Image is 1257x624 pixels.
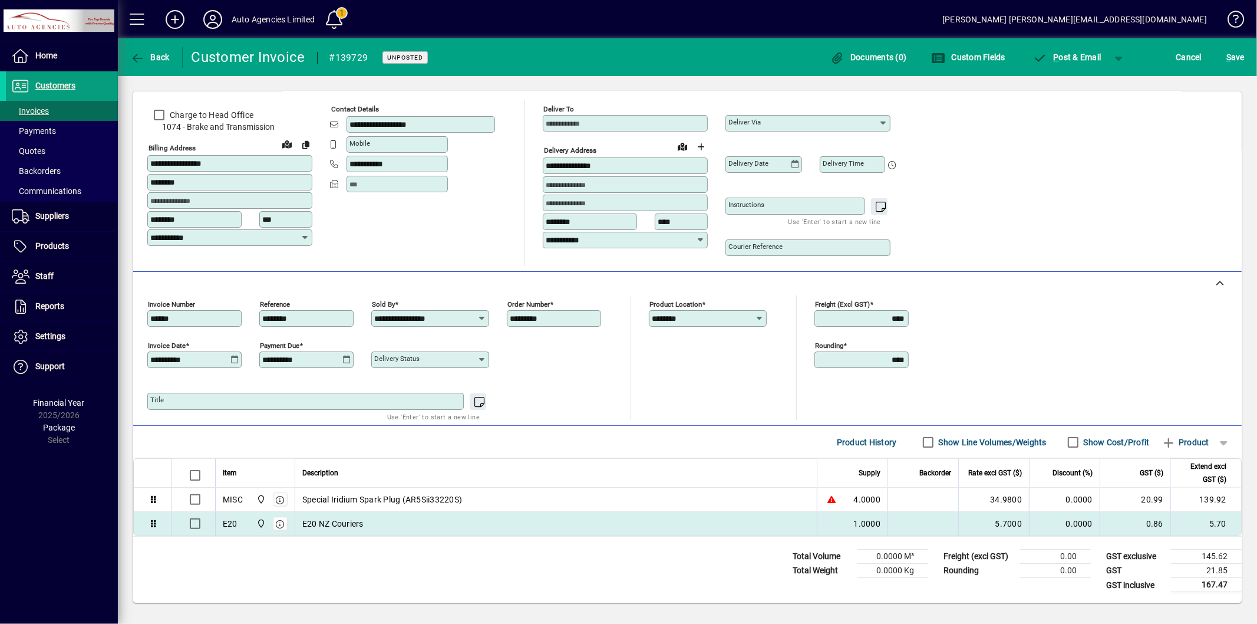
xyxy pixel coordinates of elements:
[649,300,702,308] mat-label: Product location
[966,494,1022,505] div: 34.9800
[1033,52,1101,62] span: ost & Email
[673,137,692,156] a: View on map
[942,10,1207,29] div: [PERSON_NAME] [PERSON_NAME][EMAIL_ADDRESS][DOMAIN_NAME]
[787,564,857,578] td: Total Weight
[6,121,118,141] a: Payments
[43,423,75,432] span: Package
[127,47,173,68] button: Back
[919,467,951,480] span: Backorder
[938,550,1020,564] td: Freight (excl GST)
[6,292,118,321] a: Reports
[349,139,370,147] mat-label: Mobile
[35,331,65,341] span: Settings
[854,494,881,505] span: 4.0000
[1173,47,1205,68] button: Cancel
[728,159,768,168] mat-label: Delivery date
[1100,512,1170,536] td: 0.86
[1140,467,1163,480] span: GST ($)
[130,52,170,62] span: Back
[260,341,299,350] mat-label: Payment due
[118,47,183,68] app-page-header-button: Back
[150,396,164,404] mat-label: Title
[6,141,118,161] a: Quotes
[827,47,910,68] button: Documents (0)
[302,518,364,530] span: E20 NZ Couriers
[966,518,1022,530] div: 5.7000
[35,271,54,281] span: Staff
[1171,550,1242,564] td: 145.62
[938,564,1020,578] td: Rounding
[35,81,75,90] span: Customers
[1170,488,1241,512] td: 139.92
[1027,47,1107,68] button: Post & Email
[931,52,1005,62] span: Custom Fields
[296,135,315,154] button: Copy to Delivery address
[832,432,902,453] button: Product History
[1100,564,1171,578] td: GST
[12,186,81,196] span: Communications
[167,109,253,121] label: Charge to Head Office
[329,48,368,67] div: #139729
[1219,2,1242,41] a: Knowledge Base
[1100,578,1171,593] td: GST inclusive
[1171,578,1242,593] td: 167.47
[223,518,237,530] div: E20
[232,10,315,29] div: Auto Agencies Limited
[823,159,864,168] mat-label: Delivery time
[6,181,118,201] a: Communications
[543,105,574,113] mat-label: Deliver To
[223,467,237,480] span: Item
[374,354,420,363] mat-label: Delivery status
[194,9,232,30] button: Profile
[35,241,69,251] span: Products
[1029,512,1100,536] td: 0.0000
[148,341,186,350] mat-label: Invoice date
[6,322,118,352] a: Settings
[1053,467,1093,480] span: Discount (%)
[857,564,928,578] td: 0.0000 Kg
[728,242,783,251] mat-label: Courier Reference
[1171,564,1242,578] td: 21.85
[6,41,118,71] a: Home
[387,54,423,61] span: Unposted
[815,300,870,308] mat-label: Freight (excl GST)
[1156,432,1215,453] button: Product
[728,201,764,209] mat-label: Instructions
[278,134,296,153] a: View on map
[223,494,243,505] div: MISC
[1100,550,1171,564] td: GST exclusive
[12,126,56,136] span: Payments
[6,352,118,382] a: Support
[1226,52,1231,62] span: S
[936,436,1047,448] label: Show Line Volumes/Weights
[34,398,85,408] span: Financial Year
[728,118,761,126] mat-label: Deliver via
[859,467,880,480] span: Supply
[12,106,49,116] span: Invoices
[968,467,1022,480] span: Rate excl GST ($)
[1170,512,1241,536] td: 5.70
[253,493,267,506] span: Rangiora
[35,362,65,371] span: Support
[6,262,118,291] a: Staff
[815,341,843,350] mat-label: Rounding
[260,300,290,308] mat-label: Reference
[148,300,195,308] mat-label: Invoice number
[837,433,897,452] span: Product History
[787,550,857,564] td: Total Volume
[1226,48,1245,67] span: ave
[1100,488,1170,512] td: 20.99
[12,166,61,176] span: Backorders
[12,146,45,156] span: Quotes
[1176,48,1202,67] span: Cancel
[854,518,881,530] span: 1.0000
[35,211,69,221] span: Suppliers
[507,300,550,308] mat-label: Order number
[156,9,194,30] button: Add
[6,101,118,121] a: Invoices
[35,301,64,311] span: Reports
[857,550,928,564] td: 0.0000 M³
[192,48,305,67] div: Customer Invoice
[1029,488,1100,512] td: 0.0000
[1178,460,1226,486] span: Extend excl GST ($)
